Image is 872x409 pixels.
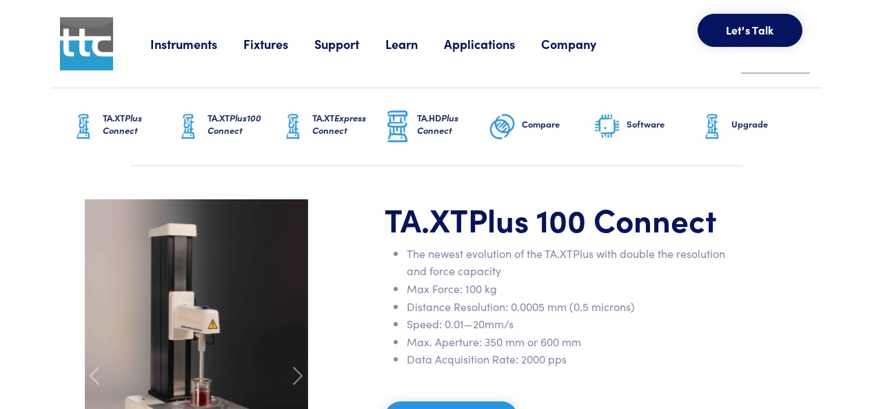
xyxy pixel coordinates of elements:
[312,112,384,137] h6: TA.XT
[417,111,458,137] span: Plus Connect
[243,35,314,52] a: Fixtures
[489,88,594,166] a: Compare
[314,35,385,52] a: Support
[407,298,728,316] li: Distance Resolution: 0.0005 mm (0.5 microns)
[489,110,516,144] img: compare-graphic.png
[279,88,384,166] a: TA.XTExpress Connect
[207,111,261,137] span: Plus100 Connect
[70,110,97,144] img: ta-xt-graphic.png
[731,118,803,130] h6: Upgrade
[407,350,728,368] li: Data Acquisition Rate: 2000 pps
[407,245,728,280] li: The newest evolution of the TA.XTPlus with double the resolution and force capacity
[522,118,594,130] h6: Compare
[207,112,279,137] h6: TA.XT
[174,88,279,166] a: TA.XTPlus100 Connect
[407,315,728,333] li: Speed: 0.01—20mm/s
[417,112,489,137] h6: TA.HD
[407,333,728,351] li: Max. Aperture: 350 mm or 600 mm
[60,17,113,70] img: ttc_logo_1x1_v1.0.png
[385,35,444,52] a: Learn
[174,110,202,144] img: ta-xt-graphic.png
[468,197,717,241] span: Plus 100 Connect
[312,111,366,137] span: Express Connect
[384,109,412,145] img: ta-hd-graphic.png
[70,88,174,166] a: TA.XTPlus Connect
[627,118,698,130] h6: Software
[698,88,803,166] a: Upgrade
[103,111,142,137] span: Plus Connect
[698,14,802,47] button: Let's Talk
[594,112,621,141] img: software-graphic.png
[150,35,243,52] a: Instruments
[594,88,698,166] a: Software
[279,110,307,144] img: ta-xt-graphic.png
[407,280,728,298] li: Max Force: 100 kg
[103,112,174,137] h6: TA.XT
[384,88,489,166] a: TA.HDPlus Connect
[541,35,622,52] a: Company
[444,35,541,52] a: Applications
[698,110,726,144] img: ta-xt-graphic.png
[385,199,728,239] h1: TA.XT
